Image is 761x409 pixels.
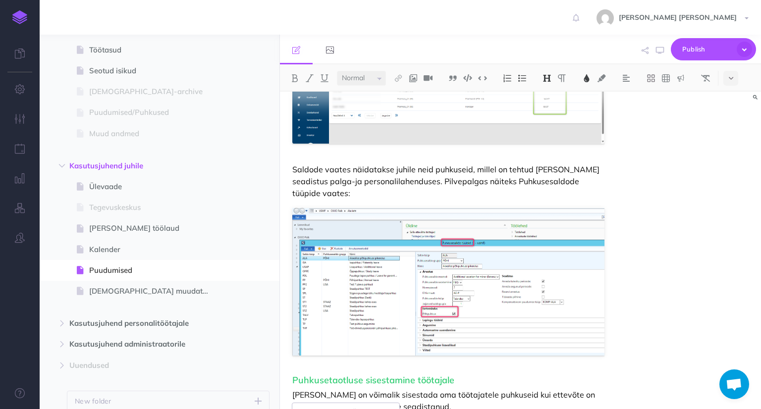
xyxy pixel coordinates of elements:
[69,359,208,371] span: Uuendused
[543,74,551,82] img: Headings dropdown button
[89,264,220,276] span: Puudumised
[597,9,614,27] img: 0bf3c2874891d965dab3c1b08e631cda.jpg
[676,74,685,82] img: Callout dropdown menu button
[89,181,220,193] span: Ülevaade
[557,74,566,82] img: Paragraph button
[409,74,418,82] img: Add image button
[305,74,314,82] img: Italic button
[394,74,403,82] img: Link button
[614,13,742,22] span: [PERSON_NAME] [PERSON_NAME]
[75,396,111,407] p: New folder
[463,74,472,82] img: Code block button
[290,74,299,82] img: Bold button
[448,74,457,82] img: Blockquote button
[12,10,27,24] img: logo-mark.svg
[292,208,604,356] img: Qw0kf4UcLtxgCILlAY1k.png
[424,74,433,82] img: Add video button
[69,160,208,172] span: Kasutusjuhend juhile
[89,244,220,256] span: Kalender
[661,74,670,82] img: Create table button
[518,74,527,82] img: Unordered list button
[89,106,220,118] span: Puudumised/Puhkused
[719,369,749,399] div: Open chat
[478,74,487,82] img: Inline code button
[89,222,220,234] span: [PERSON_NAME] töölaud
[292,163,604,199] p: Saldode vaates näidatakse juhile neid puhkuseid, millel on tehtud [PERSON_NAME] seadistus palga-j...
[89,128,220,140] span: Muud andmed
[69,317,208,329] span: Kasutusjuhend personalitöötajale
[597,74,606,82] img: Text background color button
[89,202,220,213] span: Tegevuskeskus
[89,44,220,56] span: Töötasud
[69,338,208,350] span: Kasutusjuhend administraatorile
[89,285,220,297] span: [DEMOGRAPHIC_DATA] muudatused
[701,74,710,82] img: Clear styles button
[89,65,220,77] span: Seotud isikud
[89,86,220,98] span: [DEMOGRAPHIC_DATA]-archive
[320,74,329,82] img: Underline button
[503,74,512,82] img: Ordered list button
[292,374,454,386] span: Puhkusetaotluse sisestamine töötajale
[622,74,631,82] img: Alignment dropdown menu button
[682,42,732,57] span: Publish
[671,38,756,60] button: Publish
[582,74,591,82] img: Text color button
